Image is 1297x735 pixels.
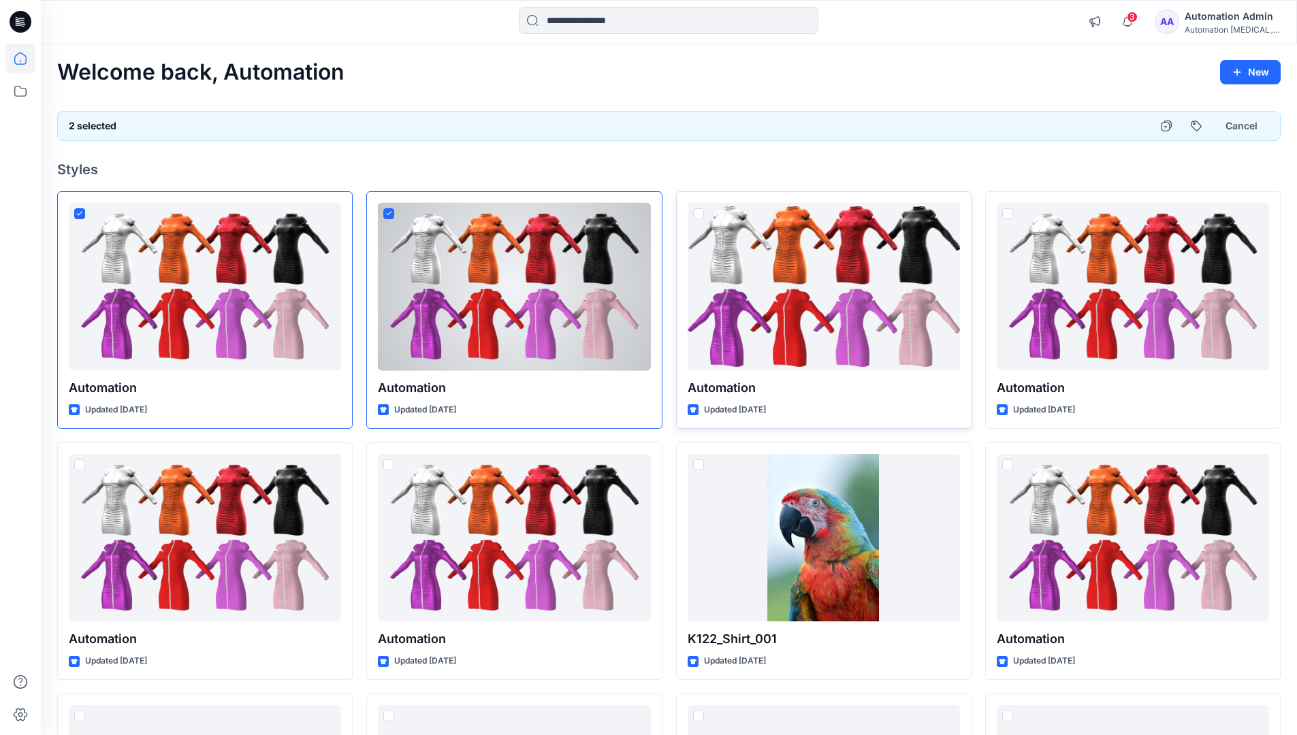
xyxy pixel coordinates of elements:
div: Automation Admin [1185,8,1280,24]
p: Updated [DATE] [704,654,766,668]
p: Updated [DATE] [394,403,456,417]
h4: Styles [57,161,1281,178]
p: Updated [DATE] [85,654,147,668]
p: Updated [DATE] [85,403,147,417]
p: Updated [DATE] [704,403,766,417]
p: Automation [997,378,1269,397]
p: Updated [DATE] [1013,403,1075,417]
p: Automation [688,378,960,397]
p: Automation [378,630,650,649]
button: Cancel [1214,114,1269,138]
p: Updated [DATE] [394,654,456,668]
h2: Welcome back, Automation [57,60,345,85]
p: Automation [69,630,341,649]
button: New [1220,60,1281,84]
h6: 2 selected [69,118,116,134]
p: Automation [997,630,1269,649]
p: Automation [378,378,650,397]
span: 3 [1127,12,1138,22]
p: Updated [DATE] [1013,654,1075,668]
p: K122_Shirt_001 [688,630,960,649]
div: Automation [MEDICAL_DATA]... [1185,24,1280,35]
div: AA [1155,10,1179,34]
p: Automation [69,378,341,397]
